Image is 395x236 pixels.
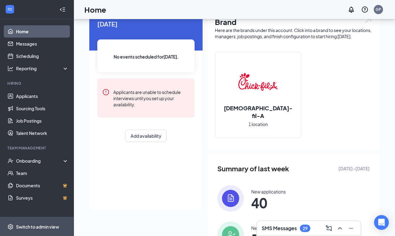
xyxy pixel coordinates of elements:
h3: SMS Messages [262,225,297,232]
div: Team Management [7,145,67,151]
div: Onboarding [16,158,63,164]
a: Talent Network [16,127,69,139]
div: New hires [251,225,271,231]
svg: ComposeMessage [325,225,333,232]
img: icon [217,185,244,212]
div: GP [376,7,381,12]
img: Chick-fil-A [238,62,278,102]
span: 40 [251,197,286,208]
a: SurveysCrown [16,192,69,204]
button: ChevronUp [335,223,345,233]
div: Open Intercom Messenger [374,215,389,230]
div: 29 [303,226,308,231]
div: Hiring [7,81,67,86]
button: Add availability [125,130,167,142]
a: Sourcing Tools [16,102,69,115]
svg: WorkstreamLogo [7,6,13,12]
svg: Notifications [348,6,355,13]
a: Team [16,167,69,179]
h1: Home [84,4,106,15]
button: ComposeMessage [324,223,334,233]
h2: [DEMOGRAPHIC_DATA]-fil-A [215,104,301,120]
svg: Minimize [347,225,355,232]
svg: QuestionInfo [361,6,369,13]
a: Applicants [16,90,69,102]
span: 1 location [248,121,268,128]
svg: Analysis [7,65,14,71]
img: open.6027fd2a22e1237b5b06.svg [364,17,372,24]
button: Minimize [346,223,356,233]
a: Home [16,25,69,38]
a: Scheduling [16,50,69,62]
div: Here are the brands under this account. Click into a brand to see your locations, managers, job p... [215,27,372,39]
a: Job Postings [16,115,69,127]
svg: ChevronUp [336,225,344,232]
a: DocumentsCrown [16,179,69,192]
div: Applicants are unable to schedule interviews until you set up your availability. [113,88,190,108]
span: No events scheduled for [DATE] . [114,53,179,60]
svg: Settings [7,224,14,230]
h1: Brand [215,17,372,27]
div: Reporting [16,65,69,71]
div: New applications [251,189,286,195]
svg: UserCheck [7,158,14,164]
svg: Error [102,88,110,96]
span: Summary of last week [217,163,289,174]
span: [DATE] - [DATE] [338,165,370,172]
svg: Collapse [59,6,66,13]
span: [DATE] [97,19,195,29]
div: Switch to admin view [16,224,59,230]
a: Messages [16,38,69,50]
